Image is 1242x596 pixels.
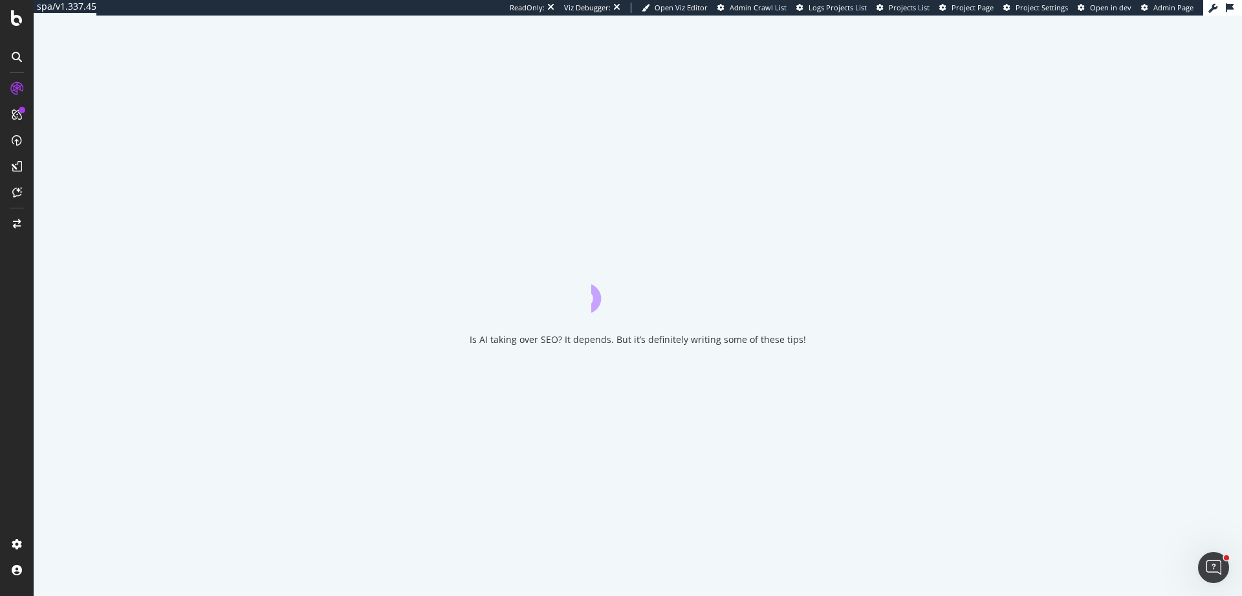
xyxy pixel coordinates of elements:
[952,3,994,12] span: Project Page
[655,3,708,12] span: Open Viz Editor
[1090,3,1131,12] span: Open in dev
[889,3,930,12] span: Projects List
[1016,3,1068,12] span: Project Settings
[591,266,684,313] div: animation
[1141,3,1193,13] a: Admin Page
[809,3,867,12] span: Logs Projects List
[877,3,930,13] a: Projects List
[510,3,545,13] div: ReadOnly:
[717,3,787,13] a: Admin Crawl List
[564,3,611,13] div: Viz Debugger:
[1198,552,1229,583] iframe: Intercom live chat
[642,3,708,13] a: Open Viz Editor
[1078,3,1131,13] a: Open in dev
[939,3,994,13] a: Project Page
[730,3,787,12] span: Admin Crawl List
[796,3,867,13] a: Logs Projects List
[1003,3,1068,13] a: Project Settings
[1153,3,1193,12] span: Admin Page
[470,333,806,346] div: Is AI taking over SEO? It depends. But it’s definitely writing some of these tips!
